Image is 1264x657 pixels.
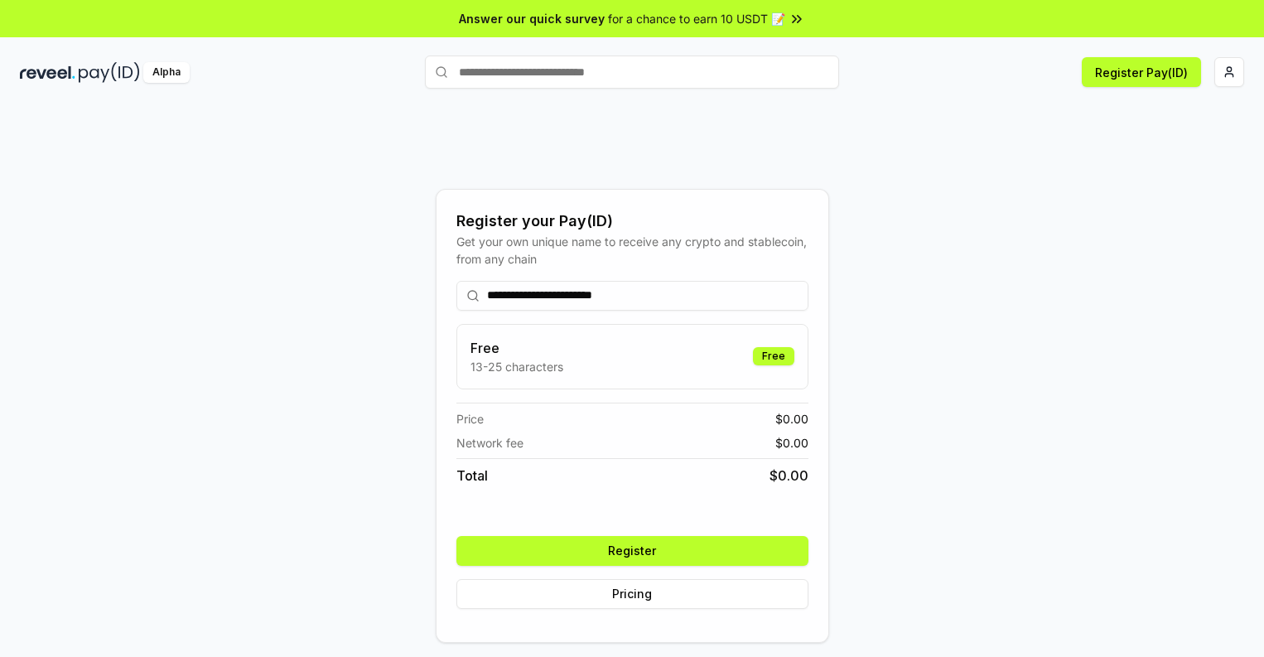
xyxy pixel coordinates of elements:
[79,62,140,83] img: pay_id
[608,10,785,27] span: for a chance to earn 10 USDT 📝
[456,579,808,609] button: Pricing
[456,410,484,428] span: Price
[775,434,808,452] span: $ 0.00
[769,466,808,486] span: $ 0.00
[470,358,563,375] p: 13-25 characters
[456,210,808,233] div: Register your Pay(ID)
[456,434,523,452] span: Network fee
[470,338,563,358] h3: Free
[20,62,75,83] img: reveel_dark
[753,347,794,365] div: Free
[775,410,808,428] span: $ 0.00
[143,62,190,83] div: Alpha
[456,466,488,486] span: Total
[456,536,808,566] button: Register
[459,10,605,27] span: Answer our quick survey
[1082,57,1201,87] button: Register Pay(ID)
[456,233,808,268] div: Get your own unique name to receive any crypto and stablecoin, from any chain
